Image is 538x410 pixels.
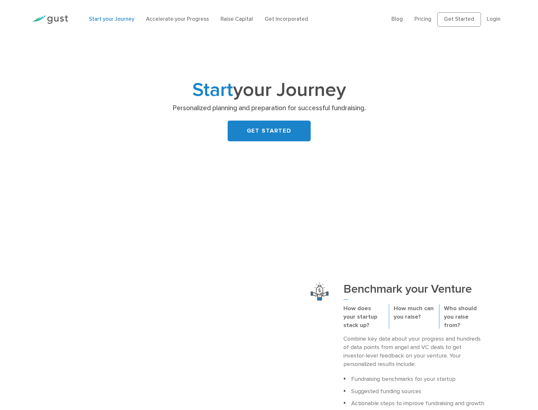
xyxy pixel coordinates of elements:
[343,283,485,300] h3: Benchmark your Venture
[311,283,329,300] img: Benchmark Your Venture
[221,16,253,22] a: Raise Capital
[146,16,209,22] a: Accelerate your Progress
[343,335,485,369] p: Combine key data about your progress and hundreds of data points from angel and VC deals to get i...
[343,399,485,408] li: Actionable steps to improve fundraising and growth
[343,304,384,330] p: How does your startup stack up?
[391,16,403,22] a: Blog
[143,104,395,113] p: Personalized planning and preparation for successful fundraising.
[228,121,311,141] a: GET STARTED
[343,387,485,396] li: Suggested funding sources
[89,16,134,22] a: Start your Journey
[487,16,500,22] a: Login
[437,12,481,27] a: Get Started
[444,304,484,330] p: Who should you raise from?
[343,375,485,383] li: Fundraising benchmarks for your startup
[414,16,431,22] a: Pricing
[32,15,68,24] img: Gust Logo
[265,16,308,22] a: Get Incorporated
[141,81,397,99] h1: your Journey
[394,304,434,321] p: How much can you raise?
[192,78,233,101] span: Start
